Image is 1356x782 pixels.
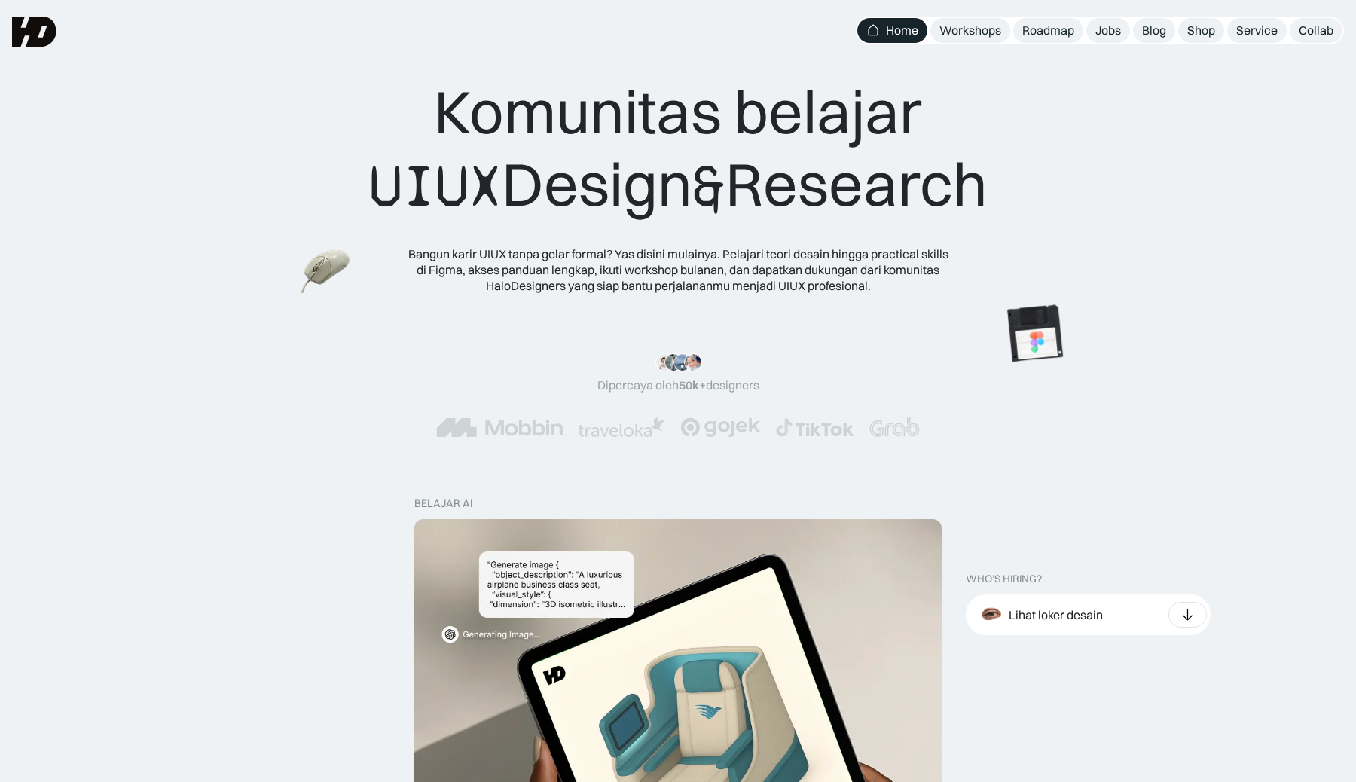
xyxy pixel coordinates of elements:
[1133,18,1175,43] a: Blog
[1086,18,1130,43] a: Jobs
[692,150,725,222] span: &
[1142,23,1166,38] div: Blog
[939,23,1001,38] div: Workshops
[1236,23,1278,38] div: Service
[407,246,949,293] div: Bangun karir UIUX tanpa gelar formal? Yas disini mulainya. Pelajari teori desain hingga practical...
[369,75,988,222] div: Komunitas belajar Design Research
[1009,607,1103,623] div: Lihat loker desain
[966,573,1042,585] div: WHO’S HIRING?
[1227,18,1287,43] a: Service
[1187,23,1215,38] div: Shop
[930,18,1010,43] a: Workshops
[679,377,706,393] span: 50k+
[597,377,759,393] div: Dipercaya oleh designers
[1095,23,1121,38] div: Jobs
[1022,23,1074,38] div: Roadmap
[1178,18,1224,43] a: Shop
[1299,23,1333,38] div: Collab
[886,23,918,38] div: Home
[1290,18,1342,43] a: Collab
[1013,18,1083,43] a: Roadmap
[414,497,472,510] div: belajar ai
[369,150,502,222] span: UIUX
[857,18,927,43] a: Home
